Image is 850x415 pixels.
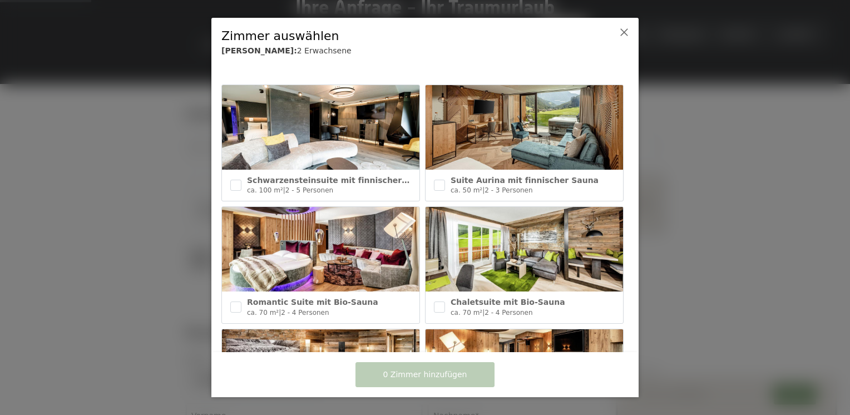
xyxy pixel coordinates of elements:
span: Chaletsuite mit Bio-Sauna [451,298,565,307]
span: 2 - 4 Personen [485,309,532,317]
span: 2 - 3 Personen [485,186,532,194]
span: Suite Aurina mit finnischer Sauna [451,176,599,185]
span: ca. 50 m² [451,186,482,194]
span: ca. 70 m² [451,309,482,317]
span: ca. 70 m² [247,309,279,317]
span: 2 Erwachsene [297,46,352,55]
img: Chaletsuite mit Bio-Sauna [426,207,623,292]
span: | [482,309,485,317]
span: Romantic Suite mit Bio-Sauna [247,298,378,307]
img: Schwarzensteinsuite mit finnischer Sauna [222,85,419,170]
span: | [482,186,485,194]
img: Nature Suite mit Sauna [222,329,419,414]
img: Suite Aurina mit finnischer Sauna [426,85,623,170]
img: Romantic Suite mit Bio-Sauna [222,207,419,292]
span: | [283,186,285,194]
img: Suite Deluxe mit Sauna [426,329,623,414]
span: Schwarzensteinsuite mit finnischer Sauna [247,176,432,185]
span: 2 - 5 Personen [285,186,333,194]
div: Zimmer auswählen [221,28,594,45]
span: ca. 100 m² [247,186,283,194]
b: [PERSON_NAME]: [221,46,297,55]
span: | [279,309,281,317]
span: 2 - 4 Personen [281,309,329,317]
